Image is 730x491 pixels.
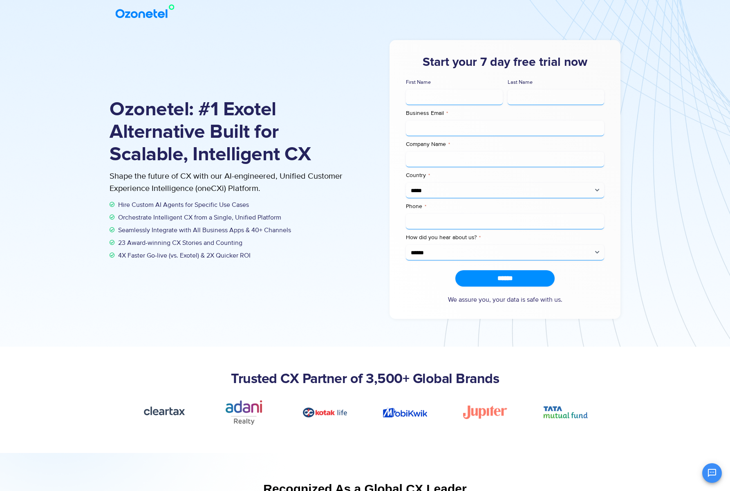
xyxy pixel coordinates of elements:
label: Last Name [508,78,605,86]
img: Picture16 [463,406,507,419]
h3: Start your 7 day free trial now [406,54,604,70]
img: Picture15 [544,406,588,418]
h1: Ozonetel: #1 Exotel Alternative Built for Scalable, Intelligent CX [110,99,365,166]
span: Hire Custom AI Agents for Specific Use Cases [116,200,249,210]
a: We assure you, your data is safe with us. [448,295,562,305]
span: Orchestrate Intelligent CX from a Single, Unified Platform [116,213,281,222]
label: First Name [406,78,503,86]
div: 3 / 20 [303,407,347,417]
div: Image Carousel [142,390,588,435]
div: 1 / 20 [142,406,186,418]
span: 23 Award-winning CX Stories and Counting [116,238,242,248]
h2: Trusted CX Partner of 3,500+ Global Brands [142,371,588,388]
img: Picture18 [303,408,347,417]
img: Picture19 [222,398,266,427]
label: Business Email [406,109,604,117]
button: Open chat [702,463,722,483]
label: Phone [406,202,604,211]
div: 6 / 20 [544,406,588,418]
span: Seamlessly Integrate with All Business Apps & 40+ Channels [116,225,291,235]
label: Country [406,171,604,179]
img: Picture20 [142,406,186,418]
p: Shape the future of CX with our AI-engineered, Unified Customer Experience Intelligence (oneCXi) ... [110,170,365,195]
img: Picture17 [383,408,427,418]
label: Company Name [406,140,604,148]
span: 4X Faster Go-live (vs. Exotel) & 2X Quicker ROI [116,251,251,260]
div: 4 / 20 [383,407,427,417]
div: 5 / 20 [463,406,507,419]
div: 2 / 20 [222,398,266,427]
label: How did you hear about us? [406,233,604,242]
